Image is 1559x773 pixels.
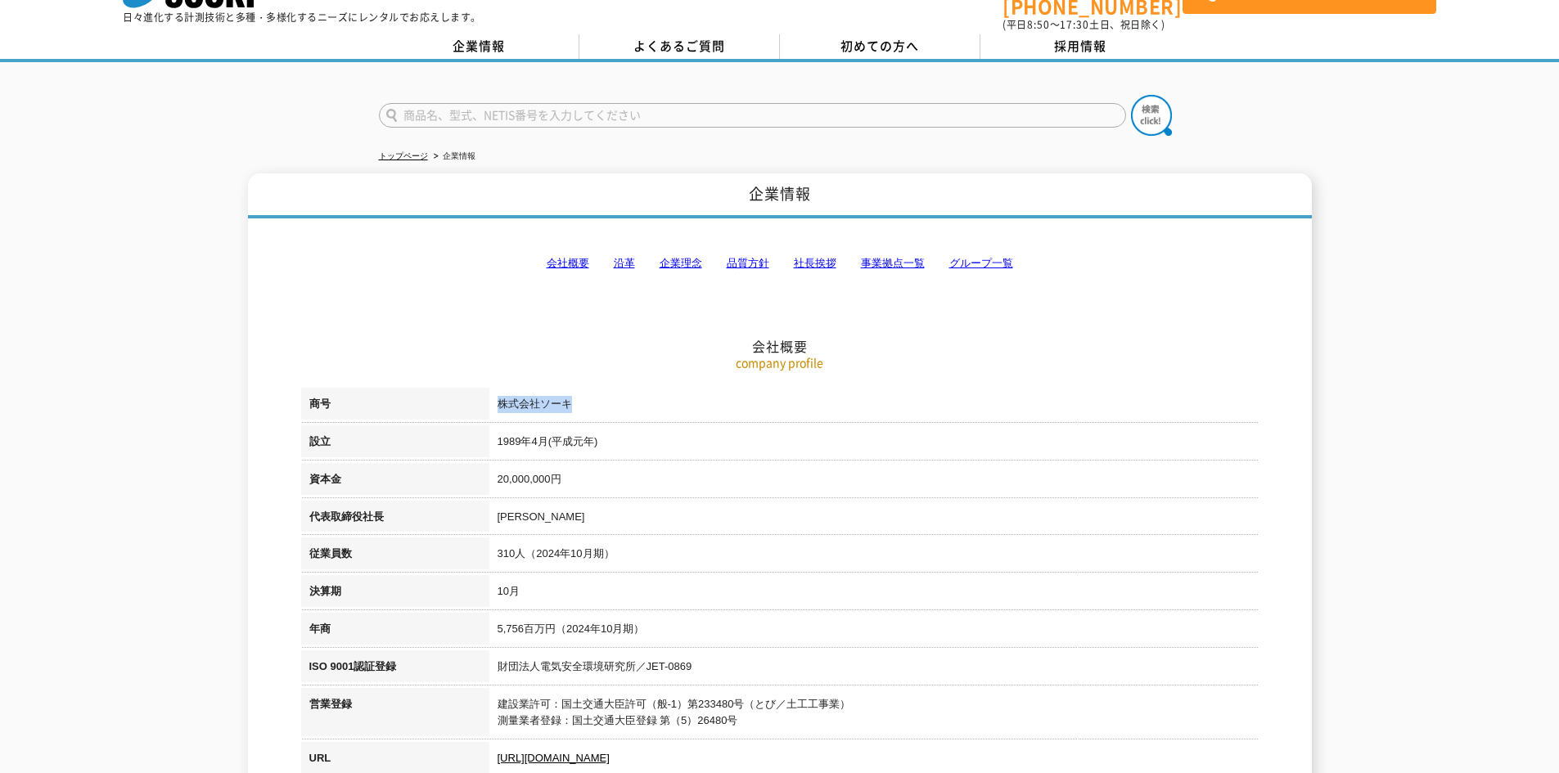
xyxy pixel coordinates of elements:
th: 資本金 [301,463,489,501]
a: 会社概要 [547,257,589,269]
th: 代表取締役社長 [301,501,489,538]
li: 企業情報 [430,148,475,165]
td: 建設業許可：国土交通大臣許可（般-1）第233480号（とび／土工工事業） 測量業者登録：国土交通大臣登録 第（5）26480号 [489,688,1259,743]
span: 17:30 [1060,17,1089,32]
p: 日々進化する計測技術と多種・多様化するニーズにレンタルでお応えします。 [123,12,481,22]
a: 企業理念 [660,257,702,269]
a: よくあるご質問 [579,34,780,59]
a: トップページ [379,151,428,160]
a: 企業情報 [379,34,579,59]
input: 商品名、型式、NETIS番号を入力してください [379,103,1126,128]
span: 8:50 [1027,17,1050,32]
a: [URL][DOMAIN_NAME] [498,752,610,764]
th: 従業員数 [301,537,489,575]
td: [PERSON_NAME] [489,501,1259,538]
p: company profile [301,354,1259,371]
td: 5,756百万円（2024年10月期） [489,613,1259,650]
td: 財団法人電気安全環境研究所／JET-0869 [489,650,1259,688]
a: 初めての方へ [780,34,980,59]
span: 初めての方へ [840,37,919,55]
a: 社長挨拶 [794,257,836,269]
h1: 企業情報 [248,173,1312,218]
td: 10月 [489,575,1259,613]
th: 決算期 [301,575,489,613]
th: 年商 [301,613,489,650]
h2: 会社概要 [301,174,1259,355]
span: (平日 ～ 土日、祝日除く) [1003,17,1165,32]
a: 事業拠点一覧 [861,257,925,269]
a: 品質方針 [727,257,769,269]
th: 営業登録 [301,688,489,743]
td: 株式会社ソーキ [489,388,1259,425]
td: 310人（2024年10月期） [489,537,1259,575]
a: 採用情報 [980,34,1181,59]
a: グループ一覧 [949,257,1013,269]
th: ISO 9001認証登録 [301,650,489,688]
td: 1989年4月(平成元年) [489,425,1259,463]
th: 商号 [301,388,489,425]
td: 20,000,000円 [489,463,1259,501]
img: btn_search.png [1131,95,1172,136]
a: 沿革 [614,257,635,269]
th: 設立 [301,425,489,463]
